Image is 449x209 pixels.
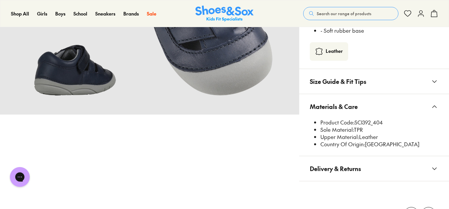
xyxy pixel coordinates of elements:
button: Materials & Care [299,94,449,119]
li: Leather [320,133,438,141]
span: Sole Material: [320,126,354,133]
img: Type_material-leather.svg [315,48,323,55]
span: Country Of Origin: [320,140,365,148]
a: Girls [37,10,47,17]
span: Search our range of products [317,11,371,17]
button: Size Guide & Fit Tips [299,69,449,94]
a: Shoes & Sox [195,6,254,22]
a: Sneakers [95,10,115,17]
li: - Soft rubber base [320,27,438,34]
span: Delivery & Returns [310,159,361,178]
iframe: Gorgias live chat messenger [7,165,33,189]
span: Materials & Care [310,97,358,116]
a: Boys [55,10,65,17]
button: Delivery & Returns [299,156,449,181]
a: Brands [123,10,139,17]
span: Upper Material: [320,133,359,140]
li: [GEOGRAPHIC_DATA] [320,141,438,148]
div: Leather [326,48,343,55]
li: TPR [320,126,438,133]
span: Product Code: [320,119,354,126]
span: Size Guide & Fit Tips [310,72,366,91]
a: Sale [147,10,156,17]
a: School [73,10,87,17]
li: SCI392_404 [320,119,438,126]
a: Shop All [11,10,29,17]
button: Search our range of products [303,7,398,20]
img: SNS_Logo_Responsive.svg [195,6,254,22]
